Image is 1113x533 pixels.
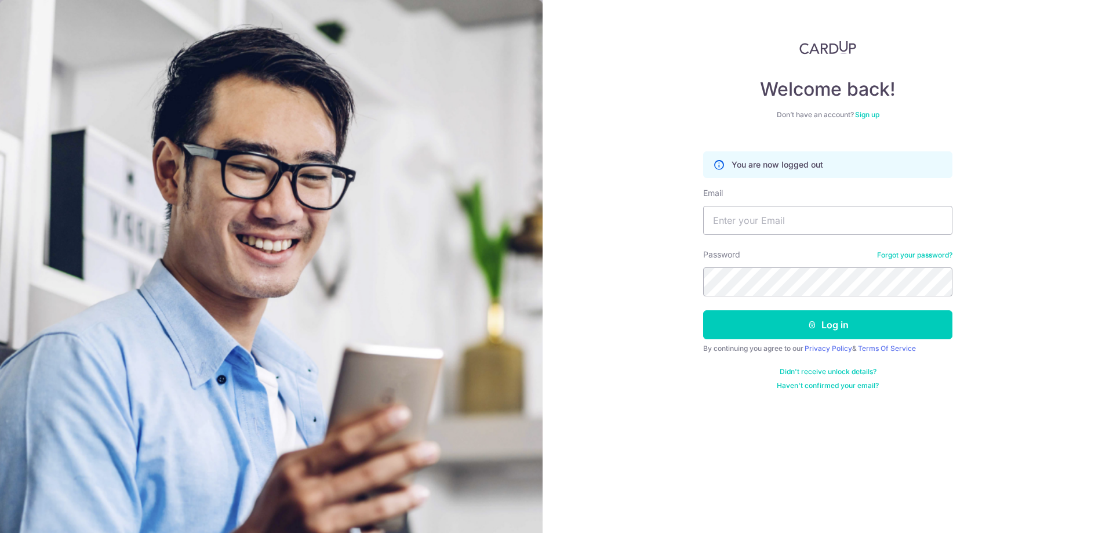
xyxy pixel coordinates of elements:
a: Terms Of Service [858,344,916,353]
a: Sign up [855,110,879,119]
a: Haven't confirmed your email? [777,381,879,390]
h4: Welcome back! [703,78,952,101]
label: Email [703,187,723,199]
div: Don’t have an account? [703,110,952,119]
a: Didn't receive unlock details? [780,367,876,376]
label: Password [703,249,740,260]
p: You are now logged out [732,159,823,171]
a: Forgot your password? [877,251,952,260]
input: Enter your Email [703,206,952,235]
img: CardUp Logo [799,41,856,55]
a: Privacy Policy [805,344,852,353]
div: By continuing you agree to our & [703,344,952,353]
button: Log in [703,310,952,339]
